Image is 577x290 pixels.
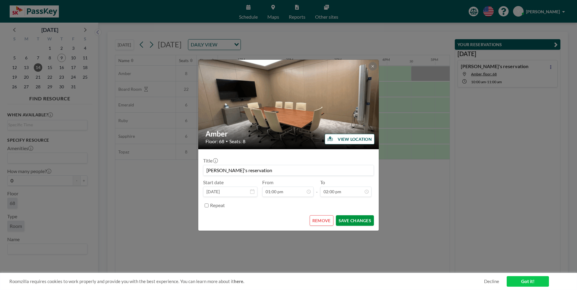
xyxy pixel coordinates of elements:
button: SAVE CHANGES [336,215,374,226]
label: Repeat [210,202,225,208]
a: Got it! [507,276,549,287]
label: To [320,179,325,185]
a: Decline [484,279,499,284]
span: Seats: 8 [229,138,245,144]
label: Title [203,158,217,164]
h2: Amber [206,129,372,138]
span: Floor: 68 [206,138,224,144]
input: (No title) [203,165,374,175]
span: Roomzilla requires cookies to work properly and provide you with the best experience. You can lea... [9,279,484,284]
button: REMOVE [310,215,333,226]
span: - [316,181,318,195]
button: VIEW LOCATION [325,134,375,144]
span: • [226,139,228,143]
label: Start date [203,179,224,185]
img: 537.gif [198,49,379,159]
label: From [262,179,273,185]
a: here. [234,279,244,284]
